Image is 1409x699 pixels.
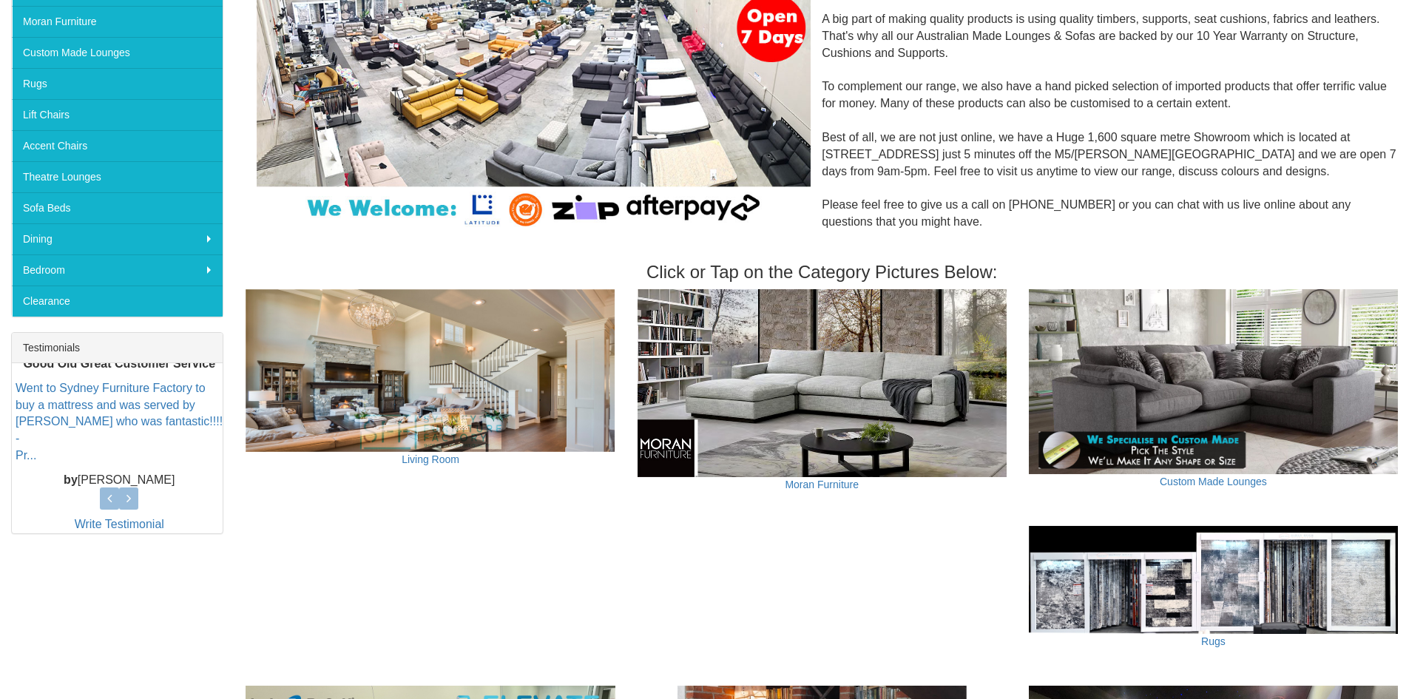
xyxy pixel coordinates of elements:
[12,6,223,37] a: Moran Furniture
[16,472,223,489] p: [PERSON_NAME]
[1029,289,1398,474] img: Custom Made Lounges
[64,473,78,486] b: by
[12,333,223,363] div: Testimonials
[12,161,223,192] a: Theatre Lounges
[1201,635,1226,647] a: Rugs
[246,289,615,452] img: Living Room
[23,357,215,370] b: Good Old Great Customer Service
[12,130,223,161] a: Accent Chairs
[246,263,1398,282] h3: Click or Tap on the Category Pictures Below:
[12,37,223,68] a: Custom Made Lounges
[638,289,1007,476] img: Moran Furniture
[12,68,223,99] a: Rugs
[1160,476,1267,487] a: Custom Made Lounges
[785,479,859,490] a: Moran Furniture
[12,254,223,286] a: Bedroom
[12,223,223,254] a: Dining
[12,286,223,317] a: Clearance
[402,453,459,465] a: Living Room
[16,382,223,462] a: Went to Sydney Furniture Factory to buy a mattress and was served by [PERSON_NAME] who was fantas...
[1029,526,1398,634] img: Rugs
[12,192,223,223] a: Sofa Beds
[75,518,164,530] a: Write Testimonial
[12,99,223,130] a: Lift Chairs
